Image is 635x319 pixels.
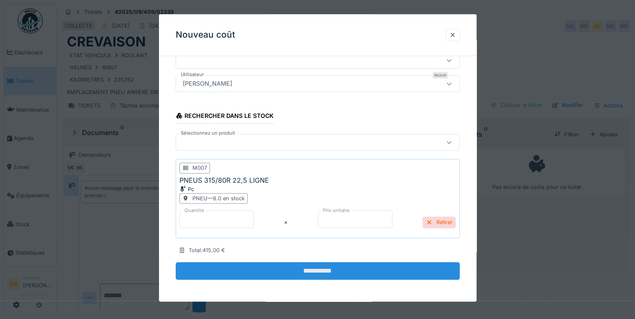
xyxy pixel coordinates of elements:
div: M007 [192,164,207,172]
div: Rechercher dans le stock [176,110,274,124]
div: PNEU — 8.0 en stock [192,194,245,202]
div: [PERSON_NAME] [179,79,236,89]
label: Utilisateur [179,71,205,79]
label: Quantité [183,207,206,214]
div: Pc [179,185,433,193]
label: Prix unitaire [321,207,351,214]
div: Requis [433,72,448,79]
div: PNEUS 315/80R 22,5 LIGNE [179,175,269,185]
label: Sélectionnez un produit [179,130,237,137]
h3: Nouveau coût [176,30,235,40]
div: Total : 415,00 € [189,246,225,254]
div: Retirer [422,217,456,228]
div: × [284,219,287,227]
